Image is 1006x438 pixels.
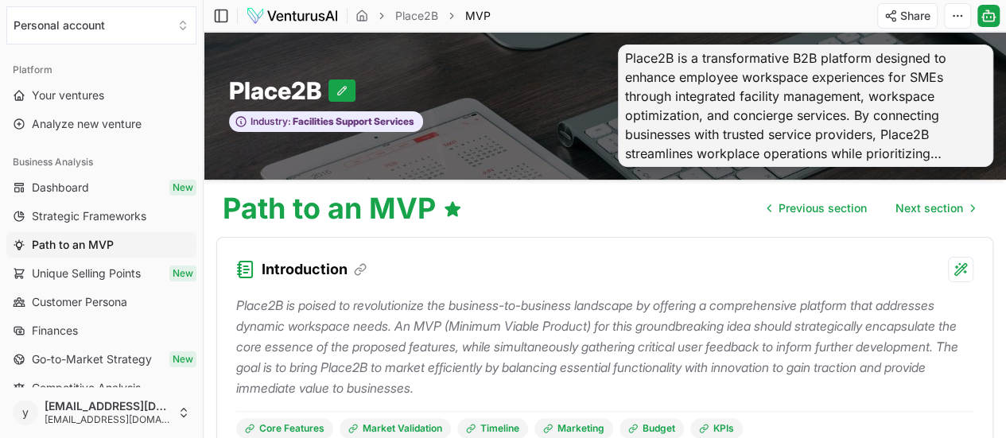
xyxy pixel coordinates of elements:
[229,76,328,105] span: Place2B
[755,192,987,224] nav: pagination
[32,323,78,339] span: Finances
[169,180,196,196] span: New
[229,111,423,133] button: Industry:Facilities Support Services
[32,87,104,103] span: Your ventures
[779,200,867,216] span: Previous section
[32,208,146,224] span: Strategic Frameworks
[291,115,414,128] span: Facilities Support Services
[32,266,141,281] span: Unique Selling Points
[32,380,141,396] span: Competitive Analysis
[6,289,196,315] a: Customer Persona
[262,258,367,281] h3: Introduction
[223,192,462,224] h1: Path to an MVP
[169,266,196,281] span: New
[32,237,114,253] span: Path to an MVP
[32,294,127,310] span: Customer Persona
[246,6,339,25] img: logo
[32,116,142,132] span: Analyze new venture
[6,83,196,108] a: Your ventures
[251,115,291,128] span: Industry:
[6,6,196,45] button: Select an organization
[236,295,973,398] p: Place2B is poised to revolutionize the business-to-business landscape by offering a comprehensive...
[6,347,196,372] a: Go-to-Market StrategyNew
[395,8,438,24] a: Place2B
[32,180,89,196] span: Dashboard
[895,200,963,216] span: Next section
[32,351,152,367] span: Go-to-Market Strategy
[355,8,491,24] nav: breadcrumb
[883,192,987,224] a: Go to next page
[169,351,196,367] span: New
[900,8,930,24] span: Share
[465,8,491,24] span: MVP
[6,375,196,401] a: Competitive Analysis
[6,232,196,258] a: Path to an MVP
[6,175,196,200] a: DashboardNew
[45,399,171,413] span: [EMAIL_ADDRESS][DOMAIN_NAME]
[45,413,171,426] span: [EMAIL_ADDRESS][DOMAIN_NAME]
[6,149,196,175] div: Business Analysis
[6,57,196,83] div: Platform
[6,393,196,432] button: y[EMAIL_ADDRESS][DOMAIN_NAME][EMAIL_ADDRESS][DOMAIN_NAME]
[6,111,196,137] a: Analyze new venture
[755,192,880,224] a: Go to previous page
[13,400,38,425] span: y
[6,203,196,229] a: Strategic Frameworks
[877,3,938,29] button: Share
[6,261,196,286] a: Unique Selling PointsNew
[6,318,196,343] a: Finances
[618,45,994,167] span: Place2B is a transformative B2B platform designed to enhance employee workspace experiences for S...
